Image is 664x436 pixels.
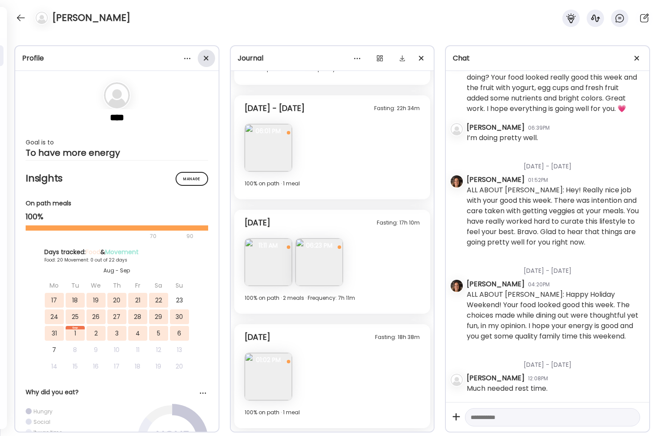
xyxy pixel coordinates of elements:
[245,332,270,342] div: [DATE]
[245,293,420,303] div: 100% on path · 2 meals · Frequency: 7h 11m
[528,281,550,288] div: 04:20PM
[44,267,189,275] div: Aug - Sep
[149,342,168,357] div: 12
[105,248,139,256] span: Movement
[44,257,189,263] div: Food: 20 Movement: 0 out of 22 days
[528,375,548,382] div: 12:08PM
[45,326,64,341] div: 31
[33,418,50,426] div: Social
[107,359,126,374] div: 17
[66,326,85,341] div: 1
[467,133,538,143] div: I’m doing pretty well.
[107,278,126,293] div: Th
[245,356,292,364] span: 01:02 PM
[66,293,85,308] div: 18
[66,309,85,324] div: 25
[45,293,64,308] div: 17
[176,172,208,186] div: Manage
[22,53,212,64] div: Profile
[453,53,642,64] div: Chat
[45,278,64,293] div: Mo
[66,326,85,329] div: Sep
[86,359,106,374] div: 16
[467,289,642,342] div: ALL ABOUT [PERSON_NAME]: Happy Holiday Weekend! Your food looked good this week. The choices made...
[107,309,126,324] div: 27
[33,408,53,415] div: Hungry
[86,309,106,324] div: 26
[245,124,292,171] img: images%2FHQLSdo0jqsNgPfcrzKVDwM47TSt1%2FB7gGVmwb68zo1Y83RhrP%2FXP2UZ8ijH9ggkYYVKuPl_240
[107,342,126,357] div: 10
[128,293,147,308] div: 21
[26,388,208,397] div: Why did you eat?
[528,124,550,132] div: 06:39PM
[107,293,126,308] div: 20
[170,342,189,357] div: 13
[149,293,168,308] div: 22
[451,374,463,386] img: bg-avatar-default.svg
[375,332,420,342] div: Fasting: 18h 38m
[86,278,106,293] div: We
[467,122,525,133] div: [PERSON_NAME]
[467,350,642,373] div: [DATE] - [DATE]
[170,359,189,374] div: 20
[36,12,48,24] img: bg-avatar-default.svg
[45,342,64,357] div: 7
[26,137,208,148] div: Goal is to
[528,176,548,184] div: 01:52PM
[26,199,208,208] div: On path meals
[26,211,208,222] div: 100%
[26,172,208,185] h2: Insights
[52,11,130,25] h4: [PERSON_NAME]
[26,231,184,241] div: 70
[26,148,208,158] div: To have more energy
[238,53,427,64] div: Journal
[467,373,525,383] div: [PERSON_NAME]
[170,278,189,293] div: Su
[66,342,85,357] div: 8
[186,231,194,241] div: 90
[245,241,292,249] span: 11:11 AM
[467,279,525,289] div: [PERSON_NAME]
[170,293,189,308] div: 23
[245,127,292,135] span: 06:01 PM
[467,151,642,174] div: [DATE] - [DATE]
[451,123,463,135] img: bg-avatar-default.svg
[149,359,168,374] div: 19
[45,309,64,324] div: 24
[33,429,62,436] div: It was time
[128,359,147,374] div: 18
[128,309,147,324] div: 28
[86,248,100,256] span: Food
[107,326,126,341] div: 3
[295,241,343,249] span: 06:23 PM
[86,342,106,357] div: 9
[245,103,305,114] div: [DATE] - [DATE]
[245,178,420,189] div: 100% on path · 1 meal
[467,383,548,394] div: Much needed rest time.
[245,353,292,400] img: images%2FHQLSdo0jqsNgPfcrzKVDwM47TSt1%2FLfd9viz1zXjyUlehMkGy%2F67yAvaYLsicgGumeIX5N_240
[467,62,642,114] div: ALL ABOUT [PERSON_NAME]: Hi there. How are you doing? Your food looked really good this week and ...
[128,278,147,293] div: Fr
[467,174,525,185] div: [PERSON_NAME]
[45,359,64,374] div: 14
[467,185,642,248] div: ALL ABOUT [PERSON_NAME]: Hey! Really nice job with your good this week. There was intention and c...
[149,309,168,324] div: 29
[128,342,147,357] div: 11
[377,218,420,228] div: Fasting: 17h 10m
[44,248,189,257] div: Days tracked: &
[170,326,189,341] div: 6
[86,293,106,308] div: 19
[467,256,642,279] div: [DATE] - [DATE]
[245,238,292,286] img: images%2FHQLSdo0jqsNgPfcrzKVDwM47TSt1%2FXXw5fnTuBXWPMWMxmd7j%2F23qAxDCIfxSMvDcv3Sjn_240
[295,238,343,286] img: images%2FHQLSdo0jqsNgPfcrzKVDwM47TSt1%2Fi8tLSLrf9RydBDYzoGYg%2FGIhob2s5XbrYSLXEbd7z_240
[104,82,130,108] img: bg-avatar-default.svg
[149,278,168,293] div: Sa
[128,326,147,341] div: 4
[451,175,463,188] img: avatars%2FfE4OT53WC0UOjzIsngvG4mglfjA2
[374,103,420,114] div: Fasting: 22h 34m
[86,326,106,341] div: 2
[245,407,420,418] div: 100% on path · 1 meal
[451,280,463,292] img: avatars%2FfE4OT53WC0UOjzIsngvG4mglfjA2
[66,359,85,374] div: 15
[170,309,189,324] div: 30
